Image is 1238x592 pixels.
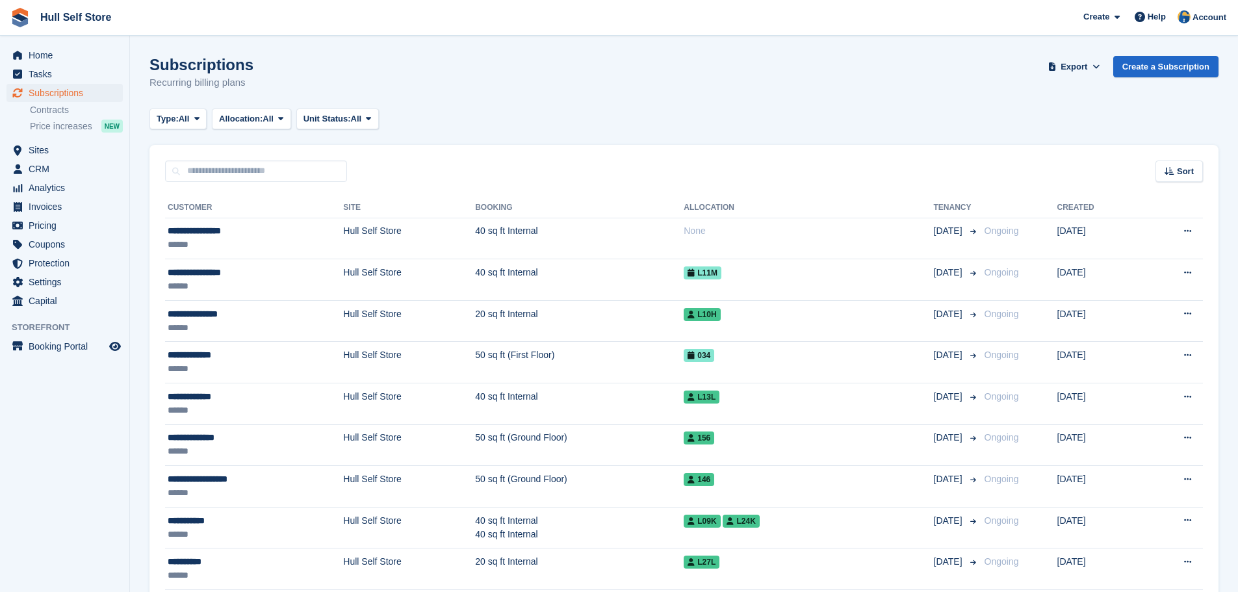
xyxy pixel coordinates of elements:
a: menu [6,235,123,253]
a: menu [6,179,123,197]
td: [DATE] [1057,342,1142,383]
span: [DATE] [934,307,965,321]
td: Hull Self Store [343,218,475,259]
h1: Subscriptions [149,56,253,73]
a: Preview store [107,339,123,354]
th: Created [1057,198,1142,218]
td: Hull Self Store [343,383,475,425]
th: Customer [165,198,343,218]
span: Pricing [29,216,107,235]
button: Allocation: All [212,109,291,130]
span: L11M [684,266,721,279]
td: 50 sq ft (Ground Floor) [475,424,684,466]
button: Unit Status: All [296,109,379,130]
span: Ongoing [985,432,1019,443]
a: menu [6,292,123,310]
span: [DATE] [934,555,965,569]
span: [DATE] [934,472,965,486]
span: Export [1061,60,1087,73]
td: Hull Self Store [343,548,475,590]
div: NEW [101,120,123,133]
span: Booking Portal [29,337,107,355]
span: L13L [684,391,719,404]
span: Subscriptions [29,84,107,102]
a: menu [6,216,123,235]
td: Hull Self Store [343,507,475,548]
span: L24K [723,515,759,528]
td: [DATE] [1057,424,1142,466]
span: Protection [29,254,107,272]
a: Create a Subscription [1113,56,1219,77]
td: Hull Self Store [343,300,475,342]
td: 50 sq ft (First Floor) [475,342,684,383]
td: [DATE] [1057,548,1142,590]
span: Sites [29,141,107,159]
span: Storefront [12,321,129,334]
th: Site [343,198,475,218]
span: Ongoing [985,515,1019,526]
span: 034 [684,349,714,362]
span: Ongoing [985,225,1019,236]
span: Capital [29,292,107,310]
a: menu [6,198,123,216]
span: Tasks [29,65,107,83]
a: menu [6,160,123,178]
span: All [179,112,190,125]
span: Allocation: [219,112,263,125]
span: Coupons [29,235,107,253]
span: [DATE] [934,266,965,279]
img: stora-icon-8386f47178a22dfd0bd8f6a31ec36ba5ce8667c1dd55bd0f319d3a0aa187defe.svg [10,8,30,27]
td: [DATE] [1057,300,1142,342]
span: L09K [684,515,720,528]
div: None [684,224,933,238]
span: Create [1083,10,1109,23]
a: Hull Self Store [35,6,116,28]
span: Ongoing [985,391,1019,402]
a: menu [6,273,123,291]
span: Ongoing [985,267,1019,277]
span: [DATE] [934,514,965,528]
span: 146 [684,473,714,486]
span: Price increases [30,120,92,133]
span: CRM [29,160,107,178]
span: Ongoing [985,556,1019,567]
span: Unit Status: [303,112,351,125]
a: menu [6,141,123,159]
th: Allocation [684,198,933,218]
span: Ongoing [985,474,1019,484]
span: Help [1148,10,1166,23]
span: Ongoing [985,309,1019,319]
a: menu [6,84,123,102]
span: [DATE] [934,348,965,362]
td: 50 sq ft (Ground Floor) [475,466,684,508]
td: [DATE] [1057,507,1142,548]
td: 40 sq ft Internal [475,259,684,301]
span: Settings [29,273,107,291]
td: 40 sq ft Internal [475,218,684,259]
span: Type: [157,112,179,125]
span: L10H [684,308,720,321]
td: 20 sq ft Internal [475,300,684,342]
a: menu [6,337,123,355]
span: Ongoing [985,350,1019,360]
td: [DATE] [1057,259,1142,301]
td: Hull Self Store [343,424,475,466]
button: Export [1046,56,1103,77]
td: [DATE] [1057,383,1142,425]
span: All [263,112,274,125]
a: Contracts [30,104,123,116]
img: Hull Self Store [1178,10,1191,23]
a: Price increases NEW [30,119,123,133]
span: Invoices [29,198,107,216]
a: menu [6,254,123,272]
span: Analytics [29,179,107,197]
span: All [351,112,362,125]
span: [DATE] [934,224,965,238]
td: 40 sq ft Internal 40 sq ft Internal [475,507,684,548]
p: Recurring billing plans [149,75,253,90]
span: Sort [1177,165,1194,178]
button: Type: All [149,109,207,130]
td: Hull Self Store [343,342,475,383]
span: [DATE] [934,431,965,444]
span: 156 [684,431,714,444]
